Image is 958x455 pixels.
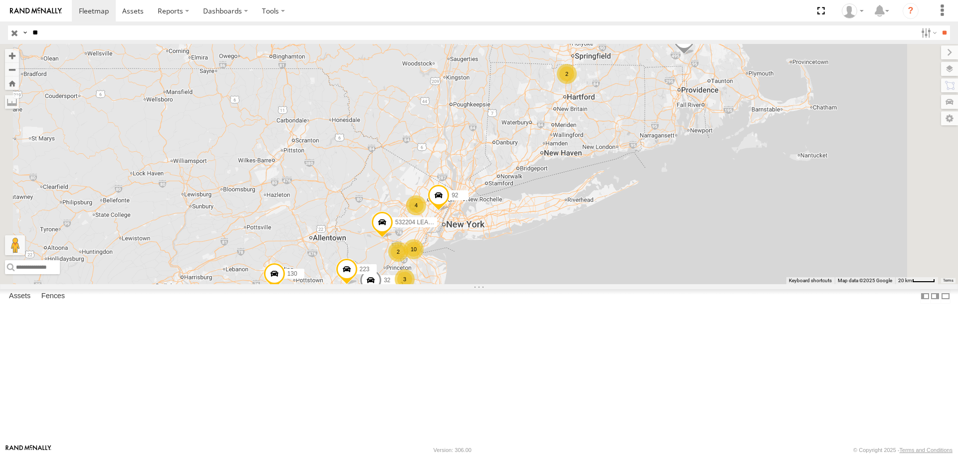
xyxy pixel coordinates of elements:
[395,269,415,289] div: 3
[395,219,441,226] span: 532204 LEASED
[5,62,19,76] button: Zoom out
[920,289,930,304] label: Dock Summary Table to the Left
[5,95,19,109] label: Measure
[21,25,29,40] label: Search Query
[930,289,940,304] label: Dock Summary Table to the Right
[557,64,577,84] div: 2
[434,447,472,453] div: Version: 306.00
[287,271,297,278] span: 130
[895,277,938,284] button: Map Scale: 20 km per 42 pixels
[838,3,867,18] div: Kim Nappi
[10,7,62,14] img: rand-logo.svg
[452,192,458,199] span: 92
[853,447,953,453] div: © Copyright 2025 -
[404,239,424,259] div: 10
[943,278,954,282] a: Terms (opens in new tab)
[941,111,958,125] label: Map Settings
[388,242,408,262] div: 2
[903,3,919,19] i: ?
[360,266,370,273] span: 223
[5,49,19,62] button: Zoom in
[4,290,35,304] label: Assets
[900,447,953,453] a: Terms and Conditions
[384,277,390,284] span: 32
[406,195,426,215] div: 4
[838,278,892,283] span: Map data ©2025 Google
[36,290,70,304] label: Fences
[5,235,25,255] button: Drag Pegman onto the map to open Street View
[5,76,19,90] button: Zoom Home
[917,25,939,40] label: Search Filter Options
[5,445,51,455] a: Visit our Website
[941,289,951,304] label: Hide Summary Table
[789,277,832,284] button: Keyboard shortcuts
[898,278,912,283] span: 20 km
